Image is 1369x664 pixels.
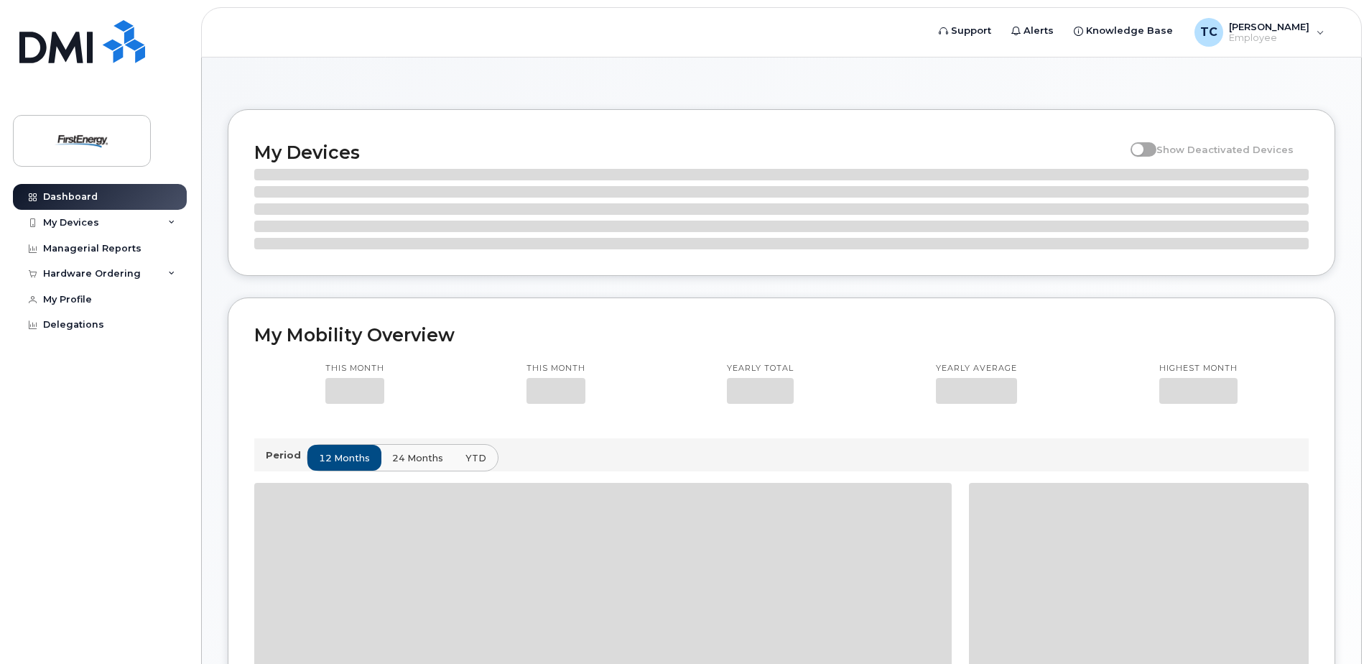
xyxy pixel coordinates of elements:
p: Yearly average [936,363,1017,374]
span: 24 months [392,451,443,465]
span: YTD [465,451,486,465]
p: This month [325,363,384,374]
p: Period [266,448,307,462]
input: Show Deactivated Devices [1131,136,1142,147]
span: Show Deactivated Devices [1156,144,1294,155]
p: Highest month [1159,363,1238,374]
p: Yearly total [727,363,794,374]
p: This month [526,363,585,374]
h2: My Devices [254,142,1123,163]
h2: My Mobility Overview [254,324,1309,346]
